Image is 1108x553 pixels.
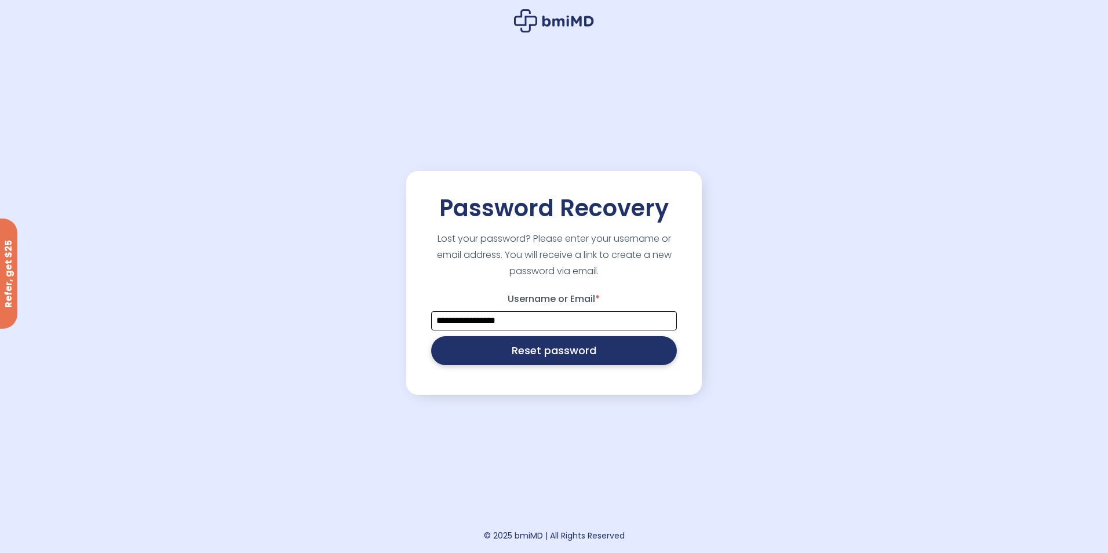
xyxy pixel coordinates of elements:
keeper-lock: Open Keeper Popup [659,314,673,328]
label: Username or Email [431,290,677,308]
button: Reset password [431,336,677,365]
div: © 2025 bmiMD | All Rights Reserved [484,527,625,544]
h2: Password Recovery [439,194,669,222]
p: Lost your password? Please enter your username or email address. You will receive a link to creat... [429,231,679,279]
